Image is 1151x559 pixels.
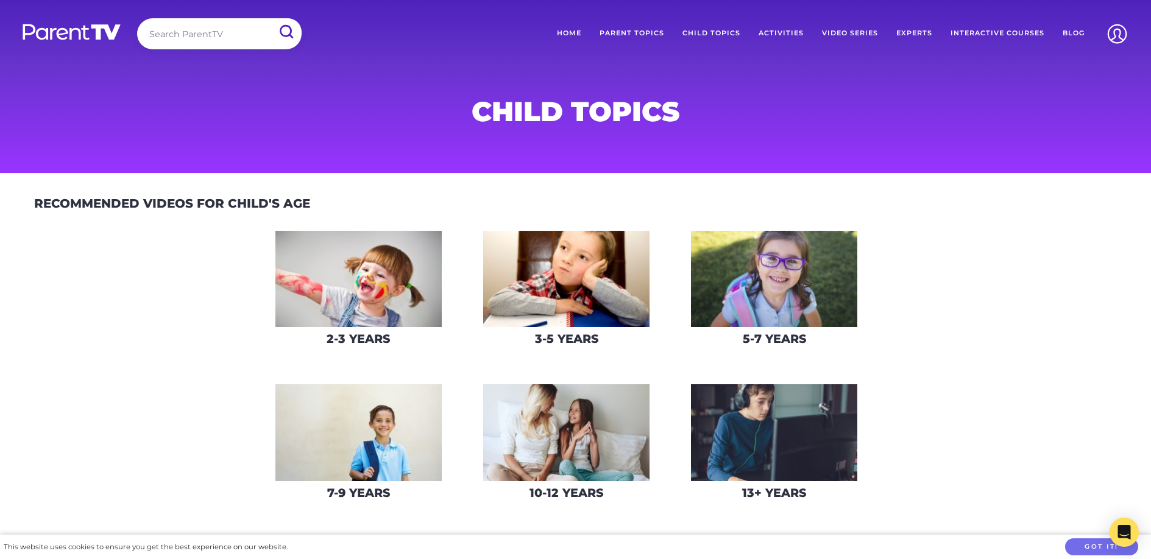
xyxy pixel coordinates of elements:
[275,231,442,328] img: AdobeStock_52551224-e1557294252315-275x160.jpeg
[813,18,887,49] a: Video Series
[327,486,390,500] h3: 7-9 Years
[691,384,857,481] img: AdobeStock_181370851-275x160.jpeg
[275,230,442,355] a: 2-3 Years
[749,18,813,49] a: Activities
[1054,18,1094,49] a: Blog
[590,18,673,49] a: Parent Topics
[1102,18,1133,49] img: Account
[483,384,650,481] img: AdobeStock_108431310-275x160.jpeg
[275,384,442,508] a: 7-9 Years
[483,230,650,355] a: 3-5 Years
[275,384,442,481] img: iStock-902391140_super-275x160.jpg
[887,18,941,49] a: Experts
[483,231,650,328] img: parenttv-flyer-convert-275x160.jpg
[743,332,806,346] h3: 5-7 Years
[690,230,858,355] a: 5-7 Years
[4,541,288,554] div: This website uses cookies to ensure you get the best experience on our website.
[270,18,302,46] input: Submit
[941,18,1054,49] a: Interactive Courses
[691,231,857,328] img: iStock-609791422_super-275x160.jpg
[282,99,869,124] h1: Child Topics
[327,332,390,346] h3: 2-3 Years
[137,18,302,49] input: Search ParentTV
[1065,538,1138,556] button: Got it!
[34,196,310,211] h2: Recommended videos for child's age
[742,486,806,500] h3: 13+ Years
[673,18,749,49] a: Child Topics
[1110,518,1139,547] div: Open Intercom Messenger
[21,23,122,41] img: parenttv-logo-white.4c85aaf.svg
[483,384,650,508] a: 10-12 Years
[529,486,603,500] h3: 10-12 Years
[548,18,590,49] a: Home
[690,384,858,508] a: 13+ Years
[535,332,598,346] h3: 3-5 Years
